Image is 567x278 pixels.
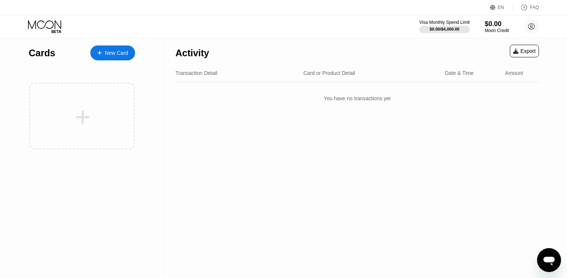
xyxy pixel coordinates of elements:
[175,70,217,76] div: Transaction Detail
[530,5,539,10] div: FAQ
[485,20,509,33] div: $0.00Moon Credit
[505,70,523,76] div: Amount
[90,45,135,60] div: New Card
[490,4,513,11] div: EN
[485,20,509,28] div: $0.00
[445,70,474,76] div: Date & Time
[430,27,459,31] div: $0.00 / $4,000.00
[419,20,470,33] div: Visa Monthly Spend Limit$0.00/$4,000.00
[510,45,539,57] div: Export
[175,88,539,109] div: You have no transactions yet
[105,50,128,56] div: New Card
[175,48,209,59] div: Activity
[498,5,504,10] div: EN
[29,48,55,59] div: Cards
[513,48,536,54] div: Export
[513,4,539,11] div: FAQ
[419,20,470,25] div: Visa Monthly Spend Limit
[537,248,561,272] iframe: Bouton de lancement de la fenêtre de messagerie
[485,28,509,33] div: Moon Credit
[303,70,355,76] div: Card or Product Detail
